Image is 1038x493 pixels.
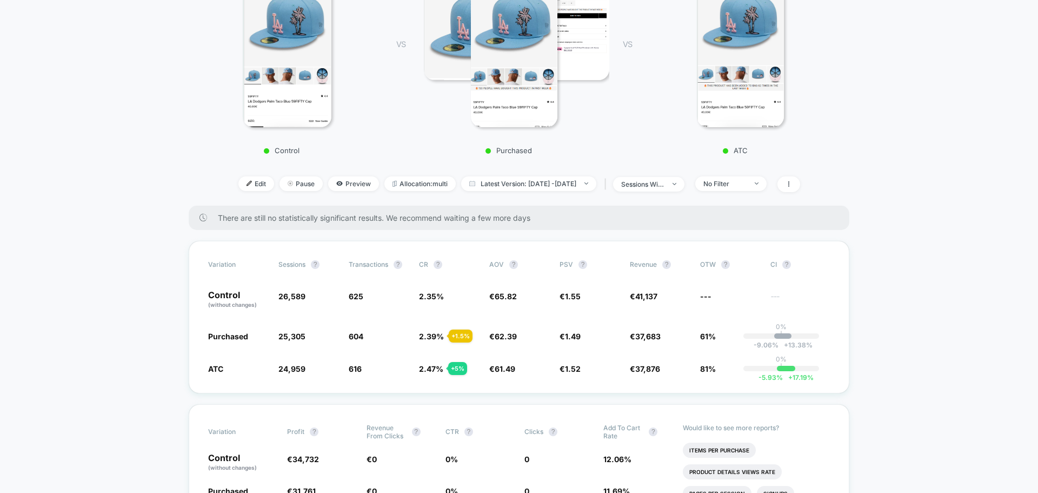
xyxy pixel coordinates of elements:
[394,260,402,269] button: ?
[788,373,793,382] span: +
[630,292,657,301] span: €
[565,364,581,373] span: 1.52
[238,176,274,191] span: Edit
[683,424,830,432] p: Would like to see more reports?
[603,424,643,440] span: Add To Cart Rate
[578,260,587,269] button: ?
[524,455,529,464] span: 0
[495,332,517,341] span: 62.39
[621,180,664,188] div: sessions with impression
[469,181,475,186] img: calendar
[770,293,830,309] span: ---
[509,260,518,269] button: ?
[700,332,716,341] span: 61%
[208,424,268,440] span: Variation
[208,364,223,373] span: ATC
[278,364,305,373] span: 24,959
[560,260,573,268] span: PSV
[770,260,830,269] span: CI
[780,331,782,339] p: |
[218,213,828,222] span: There are still no statistically significant results. We recommend waiting a few more days
[208,464,257,471] span: (without changes)
[755,182,758,185] img: end
[584,182,588,185] img: end
[208,301,257,308] span: (without changes)
[419,332,444,341] span: 2.39 %
[208,332,248,341] span: Purchased
[560,332,581,341] span: €
[784,341,788,349] span: +
[782,260,791,269] button: ?
[419,292,444,301] span: 2.35 %
[445,428,459,436] span: CTR
[372,455,377,464] span: 0
[384,176,456,191] span: Allocation: multi
[700,292,711,301] span: ---
[208,260,268,269] span: Variation
[311,260,320,269] button: ?
[419,364,443,373] span: 2.47 %
[489,292,517,301] span: €
[780,363,782,371] p: |
[292,455,319,464] span: 34,732
[288,181,293,186] img: end
[776,323,787,331] p: 0%
[189,146,375,155] p: Control
[700,260,760,269] span: OTW
[630,332,661,341] span: €
[776,355,787,363] p: 0%
[754,341,778,349] span: -9.06 %
[549,428,557,436] button: ?
[683,464,782,479] li: Product Details Views Rate
[310,428,318,436] button: ?
[464,428,473,436] button: ?
[489,332,517,341] span: €
[662,260,671,269] button: ?
[623,40,631,49] span: VS
[278,260,305,268] span: Sessions
[419,260,428,268] span: CR
[778,341,813,349] span: 13.38 %
[635,332,661,341] span: 37,683
[524,428,543,436] span: Clicks
[461,176,596,191] span: Latest Version: [DATE] - [DATE]
[349,364,362,373] span: 616
[416,146,601,155] p: Purchased
[683,443,756,458] li: Items Per Purchase
[635,364,660,373] span: 37,876
[721,260,730,269] button: ?
[349,260,388,268] span: Transactions
[445,455,458,464] span: 0 %
[449,330,473,343] div: + 1.5 %
[349,332,363,341] span: 604
[349,292,363,301] span: 625
[642,146,828,155] p: ATC
[278,332,305,341] span: 25,305
[630,260,657,268] span: Revenue
[649,428,657,436] button: ?
[367,455,377,464] span: €
[783,373,814,382] span: 17.19 %
[489,364,515,373] span: €
[560,364,581,373] span: €
[208,453,276,472] p: Control
[635,292,657,301] span: 41,137
[495,292,517,301] span: 65.82
[367,424,407,440] span: Revenue From Clicks
[630,364,660,373] span: €
[278,292,305,301] span: 26,589
[565,292,581,301] span: 1.55
[412,428,421,436] button: ?
[247,181,252,186] img: edit
[703,180,747,188] div: No Filter
[602,176,613,192] span: |
[280,176,323,191] span: Pause
[495,364,515,373] span: 61.49
[328,176,379,191] span: Preview
[208,291,268,309] p: Control
[392,181,397,187] img: rebalance
[287,455,319,464] span: €
[560,292,581,301] span: €
[603,455,631,464] span: 12.06 %
[396,40,405,49] span: VS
